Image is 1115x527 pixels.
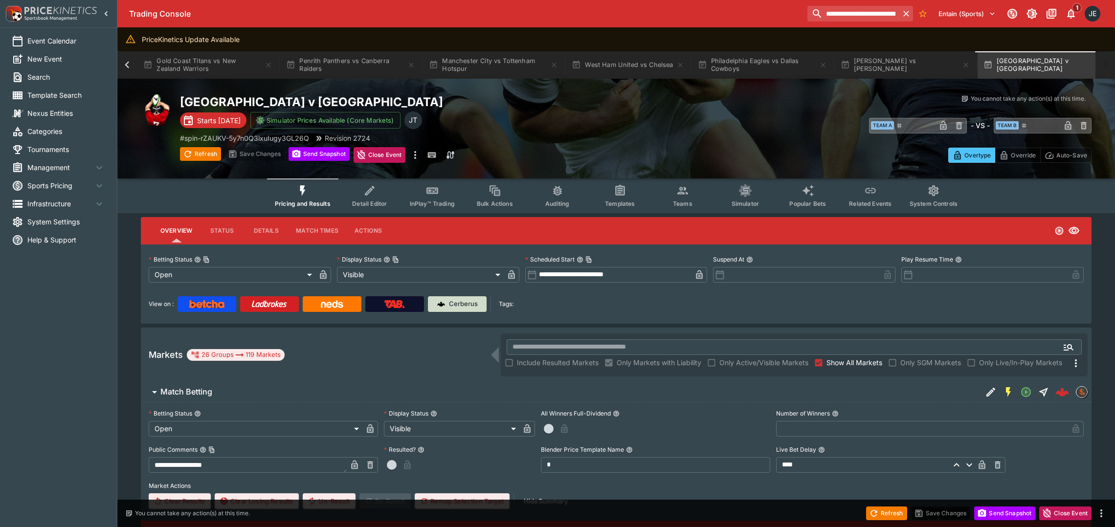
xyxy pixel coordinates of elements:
span: Show All Markets [826,357,882,368]
div: Visible [384,421,519,437]
span: Team B [996,121,1019,130]
button: James Edlin [1082,3,1103,24]
div: PriceKinetics Update Available [142,30,240,48]
span: Help & Support [27,235,105,245]
button: Refresh [180,147,221,161]
svg: More [1070,357,1082,369]
span: Detail Editor [352,200,387,207]
p: Overtype [964,150,991,160]
button: Edit Detail [982,383,1000,401]
button: Penrith Panthers vs Canberra Raiders [280,51,421,79]
img: TabNZ [384,300,405,308]
button: Public CommentsCopy To Clipboard [200,446,206,453]
a: e0afa52f-87ff-4600-bd76-766a4c78437a [1052,382,1072,402]
span: Only SGM Markets [900,357,961,368]
div: Start From [948,148,1092,163]
p: Display Status [384,409,428,417]
img: Neds [321,300,343,308]
button: Match Betting [141,382,982,402]
button: Override [995,148,1040,163]
svg: Open [1020,386,1032,398]
button: Play Resume Time [955,256,962,263]
p: You cannot take any action(s) at this time. [971,94,1086,103]
button: Copy To Clipboard [392,256,399,263]
button: SGM Enabled [1000,383,1017,401]
p: You cannot take any action(s) at this time. [135,509,250,518]
p: Auto-Save [1056,150,1087,160]
button: No Bookmarks [915,6,931,22]
button: Straight [1035,383,1052,401]
span: System Controls [910,200,958,207]
label: Tags: [499,296,513,312]
button: [PERSON_NAME] vs [PERSON_NAME] [835,51,976,79]
button: Gold Coast Titans vs New Zealand Warriors [137,51,278,79]
span: Management [27,162,93,173]
label: View on : [149,296,174,312]
div: Joshua Thomson [404,111,422,129]
svg: Visible [1068,225,1080,237]
button: Auto-Save [1040,148,1092,163]
button: Copy To Clipboard [208,446,215,453]
img: Cerberus [437,300,445,308]
button: Connected to PK [1003,5,1021,22]
img: PriceKinetics [24,7,97,14]
button: Number of Winners [832,410,839,417]
input: search [807,6,899,22]
button: more [1095,507,1107,519]
p: Play Resume Time [901,255,953,263]
svg: Open [1054,226,1064,236]
p: Public Comments [149,445,198,454]
span: Only Markets with Liability [617,357,701,368]
button: Simulator Prices Available (Core Markets) [250,112,401,129]
button: Overview [153,219,200,242]
a: Cerberus [428,296,487,312]
h2: Copy To Clipboard [180,94,636,110]
span: Templates [605,200,635,207]
button: Copy To Clipboard [203,256,210,263]
span: Related Events [849,200,892,207]
span: Only Active/Visible Markets [719,357,808,368]
span: Template Search [27,90,105,100]
button: Select Tenant [933,6,1002,22]
div: 26 Groups 119 Markets [191,349,281,361]
button: Betting Status [194,410,201,417]
button: Match Times [288,219,346,242]
div: Trading Console [129,9,803,19]
span: InPlay™ Trading [410,200,455,207]
p: Blender Price Template Name [541,445,624,454]
span: Categories [27,126,105,136]
img: logo-cerberus--red.svg [1055,385,1069,399]
span: Bulk Actions [477,200,513,207]
p: Override [1011,150,1036,160]
p: All Winners Full-Dividend [541,409,611,417]
div: Open [149,421,362,437]
span: Pricing and Results [275,200,331,207]
button: Notifications [1062,5,1080,22]
button: Send Snapshot [974,506,1035,520]
span: System Settings [27,217,105,227]
p: Starts [DATE] [197,115,241,126]
button: Status [200,219,244,242]
div: e0afa52f-87ff-4600-bd76-766a4c78437a [1055,385,1069,399]
button: Display StatusCopy To Clipboard [383,256,390,263]
div: Open [149,267,315,283]
button: Actions [346,219,390,242]
p: Betting Status [149,255,192,263]
button: Open [1017,383,1035,401]
button: Scheduled StartCopy To Clipboard [577,256,583,263]
button: Details [244,219,288,242]
button: Un-Result [303,493,355,509]
button: Blender Price Template Name [626,446,633,453]
h6: Match Betting [160,387,212,397]
p: Revision 2724 [325,133,370,143]
button: Resulted? [418,446,424,453]
span: Nexus Entities [27,108,105,118]
button: HideSummary [518,493,574,509]
button: Send Snapshot [289,147,350,161]
span: Only Live/In-Play Markets [979,357,1062,368]
button: more [409,147,421,163]
p: Number of Winners [776,409,830,417]
button: Copy To Clipboard [585,256,592,263]
span: 1 [1072,3,1082,13]
span: Auditing [545,200,569,207]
